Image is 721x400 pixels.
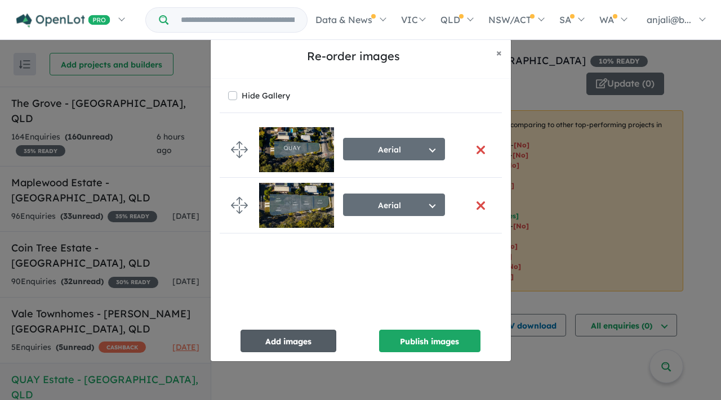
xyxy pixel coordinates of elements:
span: × [496,46,502,59]
span: anjali@b... [647,14,691,25]
button: Add images [241,330,336,352]
button: Aerial [343,138,445,160]
h5: Re-order images [220,48,487,65]
img: drag.svg [231,141,248,158]
img: QUAY%20Estate%20-%20Lota___1757998203_0.jpg [259,127,334,172]
button: Aerial [343,194,445,216]
img: QUAY%20Estate%20-%20Lota___1757998203.jpg [259,183,334,228]
label: Hide Gallery [242,88,290,104]
img: Openlot PRO Logo White [16,14,110,28]
img: drag.svg [231,197,248,214]
input: Try estate name, suburb, builder or developer [171,8,305,32]
button: Publish images [379,330,480,352]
